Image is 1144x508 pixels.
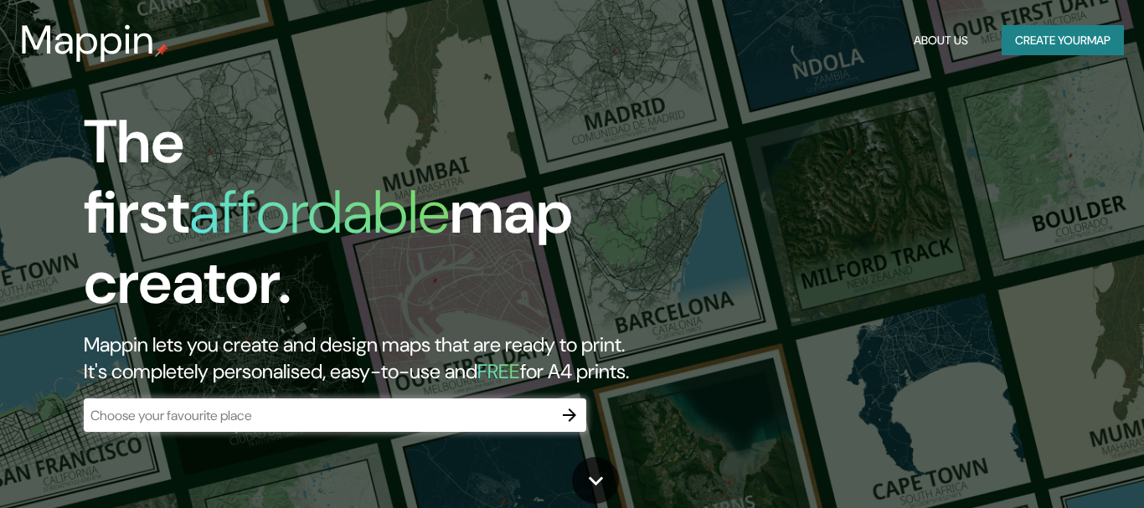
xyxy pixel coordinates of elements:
[1002,25,1124,56] button: Create yourmap
[20,17,155,64] h3: Mappin
[477,358,520,384] h5: FREE
[84,331,656,385] h2: Mappin lets you create and design maps that are ready to print. It's completely personalised, eas...
[995,443,1126,490] iframe: Help widget launcher
[907,25,975,56] button: About Us
[84,406,553,425] input: Choose your favourite place
[155,44,168,57] img: mappin-pin
[84,107,656,331] h1: The first map creator.
[189,173,450,251] h1: affordable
